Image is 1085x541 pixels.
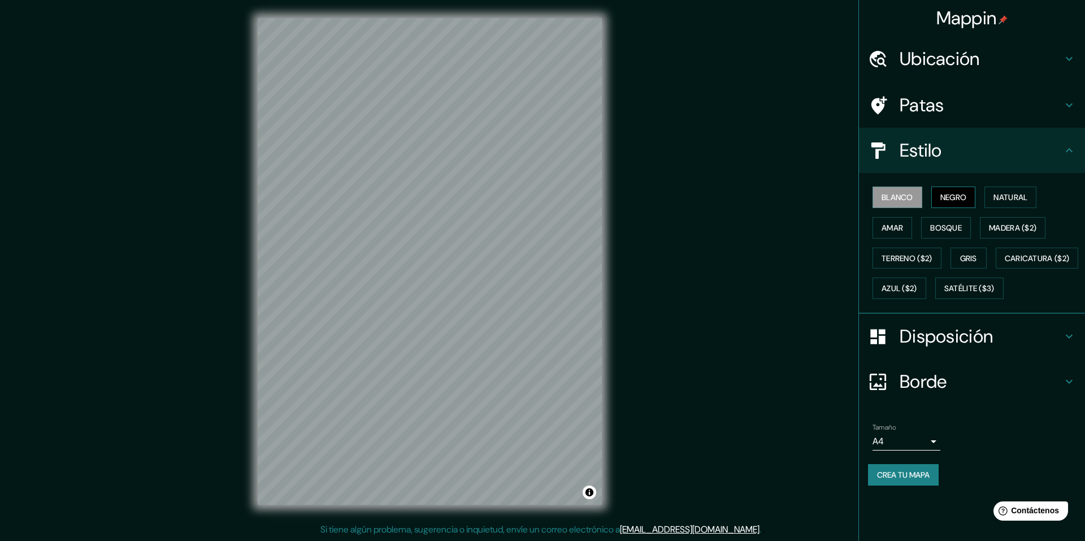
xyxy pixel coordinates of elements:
[859,128,1085,173] div: Estilo
[877,470,930,480] font: Crea tu mapa
[873,187,922,208] button: Blanco
[900,139,942,162] font: Estilo
[882,253,932,263] font: Terreno ($2)
[620,523,759,535] a: [EMAIL_ADDRESS][DOMAIN_NAME]
[1005,253,1070,263] font: Caricatura ($2)
[873,435,884,447] font: A4
[921,217,971,239] button: Bosque
[984,497,1073,529] iframe: Lanzador de widgets de ayuda
[859,36,1085,81] div: Ubicación
[759,523,761,535] font: .
[984,187,1036,208] button: Natural
[761,523,763,535] font: .
[320,523,620,535] font: Si tiene algún problema, sugerencia o inquietud, envíe un correo electrónico a
[951,248,987,269] button: Gris
[900,93,944,117] font: Patas
[900,47,980,71] font: Ubicación
[900,370,947,393] font: Borde
[935,278,1004,299] button: Satélite ($3)
[583,486,596,499] button: Activar o desactivar atribución
[882,192,913,202] font: Blanco
[763,523,765,535] font: .
[930,223,962,233] font: Bosque
[873,432,940,451] div: A4
[900,324,993,348] font: Disposición
[980,217,1045,239] button: Madera ($2)
[258,18,602,505] canvas: Mapa
[882,284,917,294] font: Azul ($2)
[936,6,997,30] font: Mappin
[873,217,912,239] button: Amar
[931,187,976,208] button: Negro
[999,15,1008,24] img: pin-icon.png
[873,278,926,299] button: Azul ($2)
[868,464,939,486] button: Crea tu mapa
[989,223,1036,233] font: Madera ($2)
[996,248,1079,269] button: Caricatura ($2)
[993,192,1027,202] font: Natural
[944,284,995,294] font: Satélite ($3)
[882,223,903,233] font: Amar
[859,359,1085,404] div: Borde
[940,192,967,202] font: Negro
[873,248,941,269] button: Terreno ($2)
[859,314,1085,359] div: Disposición
[859,83,1085,128] div: Patas
[873,423,896,432] font: Tamaño
[960,253,977,263] font: Gris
